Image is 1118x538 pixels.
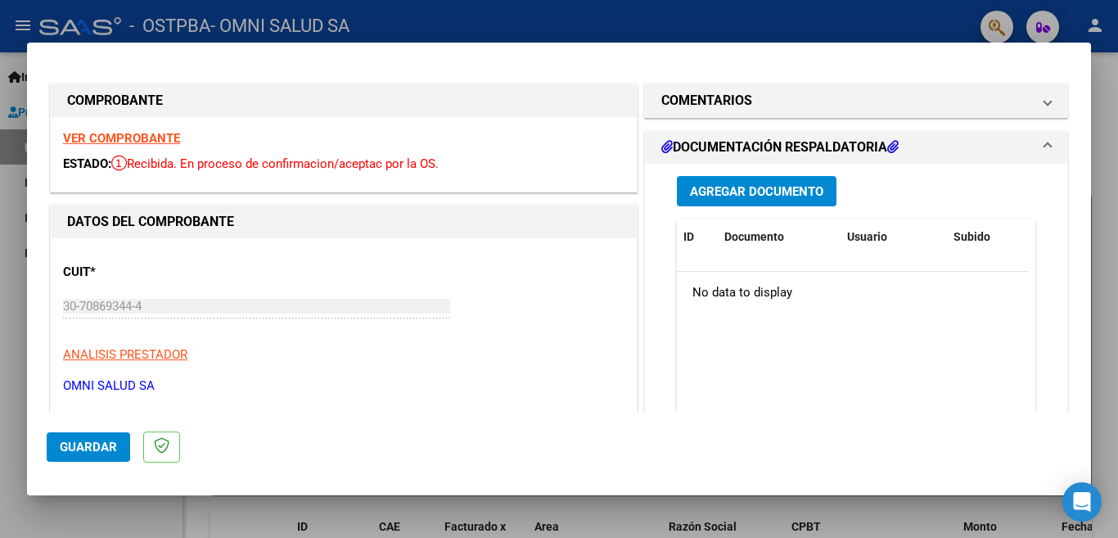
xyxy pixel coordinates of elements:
[677,219,718,255] datatable-header-cell: ID
[841,219,947,255] datatable-header-cell: Usuario
[690,184,823,199] span: Agregar Documento
[63,131,180,146] a: VER COMPROBANTE
[953,230,990,243] span: Subido
[63,347,187,362] span: ANALISIS PRESTADOR
[724,230,784,243] span: Documento
[111,156,439,171] span: Recibida. En proceso de confirmacion/aceptac por la OS.
[645,131,1067,164] mat-expansion-panel-header: DOCUMENTACIÓN RESPALDATORIA
[847,230,887,243] span: Usuario
[947,219,1029,255] datatable-header-cell: Subido
[67,214,234,229] strong: DATOS DEL COMPROBANTE
[47,432,130,462] button: Guardar
[677,176,836,206] button: Agregar Documento
[645,84,1067,117] mat-expansion-panel-header: COMENTARIOS
[645,164,1067,504] div: DOCUMENTACIÓN RESPALDATORIA
[661,138,899,157] h1: DOCUMENTACIÓN RESPALDATORIA
[677,272,1029,313] div: No data to display
[60,440,117,454] span: Guardar
[661,91,752,111] h1: COMENTARIOS
[1062,482,1102,522] div: Open Intercom Messenger
[63,263,232,282] p: CUIT
[63,156,111,171] span: ESTADO:
[683,230,694,243] span: ID
[718,219,841,255] datatable-header-cell: Documento
[67,93,163,108] strong: COMPROBANTE
[63,377,624,396] p: OMNI SALUD SA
